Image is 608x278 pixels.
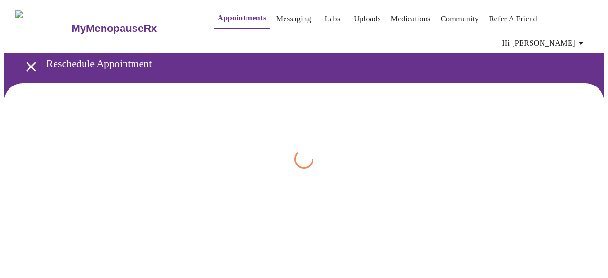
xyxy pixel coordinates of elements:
button: Refer a Friend [485,10,541,29]
button: Medications [387,10,435,29]
a: Community [441,12,479,26]
a: Medications [391,12,431,26]
h3: MyMenopauseRx [72,22,157,35]
button: Appointments [214,9,270,29]
button: Uploads [350,10,385,29]
a: Labs [325,12,341,26]
a: MyMenopauseRx [70,12,195,45]
button: Messaging [273,10,315,29]
a: Uploads [354,12,381,26]
a: Appointments [218,11,266,25]
button: open drawer [17,53,45,81]
a: Messaging [276,12,311,26]
a: Refer a Friend [489,12,537,26]
button: Hi [PERSON_NAME] [498,34,590,53]
span: Hi [PERSON_NAME] [502,37,587,50]
button: Labs [317,10,348,29]
button: Community [437,10,483,29]
h3: Reschedule Appointment [47,58,555,70]
img: MyMenopauseRx Logo [15,10,70,46]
